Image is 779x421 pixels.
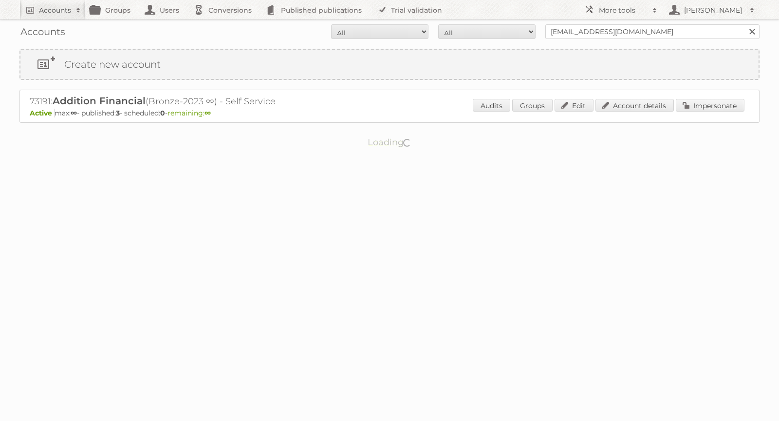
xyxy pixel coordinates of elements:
[595,99,674,112] a: Account details
[116,109,120,117] strong: 3
[599,5,648,15] h2: More tools
[30,109,749,117] p: max: - published: - scheduled: -
[30,95,371,108] h2: 73191: (Bronze-2023 ∞) - Self Service
[39,5,71,15] h2: Accounts
[337,133,443,152] p: Loading
[53,95,146,107] span: Addition Financial
[20,50,759,79] a: Create new account
[160,109,165,117] strong: 0
[473,99,510,112] a: Audits
[167,109,211,117] span: remaining:
[682,5,745,15] h2: [PERSON_NAME]
[204,109,211,117] strong: ∞
[555,99,594,112] a: Edit
[676,99,744,112] a: Impersonate
[71,109,77,117] strong: ∞
[30,109,55,117] span: Active
[512,99,553,112] a: Groups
